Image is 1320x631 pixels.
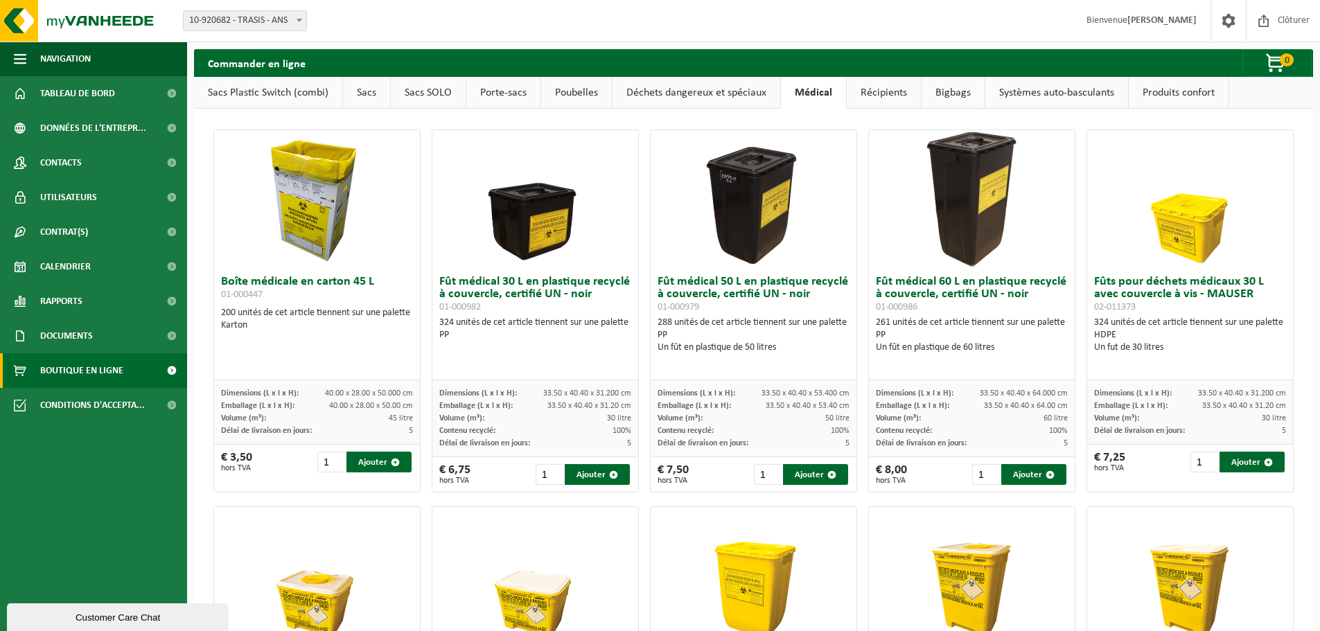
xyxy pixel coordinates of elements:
span: 50 litre [825,414,850,423]
img: 01-000979 [685,130,823,269]
a: Récipients [847,77,921,109]
span: 33.50 x 40.40 x 31.20 cm [1202,402,1286,410]
span: hors TVA [221,464,252,472]
span: 33.50 x 40.40 x 53.400 cm [762,389,850,398]
span: Délai de livraison en jours: [439,439,530,447]
span: Utilisateurs [40,180,97,215]
span: 100% [831,427,850,435]
div: 200 unités de cet article tiennent sur une palette [221,307,413,332]
a: Déchets dangereux et spéciaux [613,77,780,109]
button: Ajouter [783,464,848,485]
span: Tableau de bord [40,76,115,111]
span: 33.50 x 40.40 x 64.000 cm [980,389,1068,398]
span: Délai de livraison en jours: [221,427,312,435]
strong: [PERSON_NAME] [1127,15,1197,26]
span: Délai de livraison en jours: [1094,427,1185,435]
h2: Commander en ligne [194,49,319,76]
a: Produits confort [1129,77,1229,109]
div: PP [876,329,1068,341]
div: Un fut de 30 litres [1094,341,1286,354]
h3: Fûts pour déchets médicaux 30 L avec couvercle à vis - MAUSER [1094,276,1286,313]
span: Boutique en ligne [40,353,123,388]
span: Emballage (L x l x H): [658,402,731,410]
div: € 7,50 [658,464,689,485]
input: 1 [536,464,564,485]
a: Poubelles [541,77,612,109]
div: Karton [221,319,413,332]
span: Contenu recyclé: [658,427,714,435]
div: PP [439,329,631,341]
div: 324 unités de cet article tiennent sur une palette [1094,317,1286,354]
div: PP [658,329,850,341]
input: 1 [972,464,1001,485]
input: 1 [317,452,346,472]
button: Ajouter [346,452,412,472]
span: Dimensions (L x l x H): [658,389,735,398]
span: 01-000447 [221,290,263,300]
span: Dimensions (L x l x H): [439,389,517,398]
button: Ajouter [1220,452,1285,472]
span: 5 [409,427,413,435]
span: 10-920682 - TRASIS - ANS [183,10,307,31]
span: Conditions d'accepta... [40,388,145,423]
span: 30 litre [607,414,631,423]
button: Ajouter [565,464,630,485]
span: 01-000986 [876,302,917,312]
button: 0 [1242,49,1312,77]
span: 5 [1282,427,1286,435]
div: € 8,00 [876,464,907,485]
span: hors TVA [1094,464,1125,472]
span: hors TVA [876,477,907,485]
span: Délai de livraison en jours: [876,439,967,447]
span: Dimensions (L x l x H): [1094,389,1172,398]
a: Systèmes auto-basculants [985,77,1128,109]
div: HDPE [1094,329,1286,341]
span: Emballage (L x l x H): [439,402,513,410]
h3: Fût médical 60 L en plastique recyclé à couvercle, certifié UN - noir [876,276,1068,313]
span: 60 litre [1044,414,1068,423]
span: Volume (m³): [876,414,921,423]
div: Un fût en plastique de 60 litres [876,341,1068,354]
img: 01-000982 [466,130,605,269]
div: € 3,50 [221,452,252,472]
div: 261 unités de cet article tiennent sur une palette [876,317,1068,354]
span: Documents [40,319,93,353]
a: Sacs SOLO [391,77,466,109]
span: 40.00 x 28.00 x 50.00 cm [329,402,413,410]
span: 5 [1064,439,1068,447]
span: Dimensions (L x l x H): [221,389,299,398]
span: 0 [1280,53,1294,66]
span: Calendrier [40,249,91,284]
span: Contenu recyclé: [439,427,495,435]
span: 5 [845,439,850,447]
a: Bigbags [922,77,985,109]
span: 33.50 x 40.40 x 31.200 cm [543,389,631,398]
span: hors TVA [439,477,470,485]
h3: Fût médical 30 L en plastique recyclé à couvercle, certifié UN - noir [439,276,631,313]
span: 33.50 x 40.40 x 31.20 cm [547,402,631,410]
span: Volume (m³): [221,414,266,423]
div: 324 unités de cet article tiennent sur une palette [439,317,631,341]
span: Dimensions (L x l x H): [876,389,953,398]
span: 33.50 x 40.40 x 31.200 cm [1198,389,1286,398]
iframe: chat widget [7,601,231,631]
a: Sacs Plastic Switch (combi) [194,77,342,109]
span: 40.00 x 28.00 x 50.000 cm [325,389,413,398]
div: € 6,75 [439,464,470,485]
span: 100% [613,427,631,435]
span: hors TVA [658,477,689,485]
img: 01-000986 [903,130,1041,269]
span: Emballage (L x l x H): [221,402,294,410]
span: 33.50 x 40.40 x 53.40 cm [766,402,850,410]
span: Emballage (L x l x H): [1094,402,1168,410]
span: 45 litre [389,414,413,423]
img: 02-011373 [1121,130,1260,269]
div: 288 unités de cet article tiennent sur une palette [658,317,850,354]
span: 02-011373 [1094,302,1136,312]
span: Rapports [40,284,82,319]
span: Contenu recyclé: [876,427,932,435]
span: Volume (m³): [439,414,484,423]
div: Un fût en plastique de 50 litres [658,341,850,354]
input: 1 [1190,452,1219,472]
